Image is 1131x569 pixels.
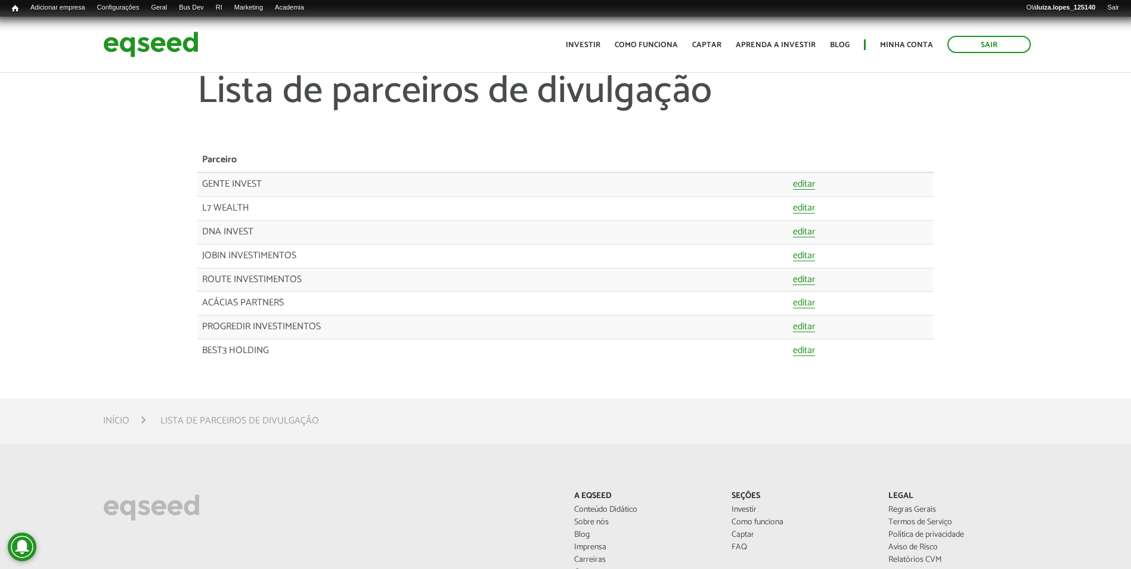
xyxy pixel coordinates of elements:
[228,3,269,13] a: Marketing
[160,413,319,429] li: Lista de parceiros de divulgação
[947,36,1031,53] a: Sair
[197,339,788,363] td: BEST3 HOLDING
[732,543,870,552] a: FAQ
[197,244,788,268] td: JOBIN INVESTIMENTOS
[793,322,815,332] a: editar
[269,3,310,13] a: Academia
[793,298,815,308] a: editar
[793,203,815,214] a: editar
[732,518,870,527] a: Como funciona
[888,506,1027,514] a: Regras Gerais
[103,491,200,524] img: EqSeed Logo
[197,197,788,221] td: L7 WEALTH
[732,506,870,514] a: Investir
[197,172,788,196] td: GENTE INVEST
[830,41,850,49] a: Blog
[197,292,788,316] td: ACÁCIAS PARTNERS
[574,506,713,514] a: Conteúdo Didático
[91,3,145,13] a: Configurações
[736,41,816,49] a: Aprenda a investir
[103,416,129,426] a: Início
[197,268,788,292] td: ROUTE INVESTIMENTOS
[24,3,91,13] a: Adicionar empresa
[1020,3,1101,13] a: Oláluiza.lopes_125140
[145,3,173,13] a: Geral
[210,3,228,13] a: RI
[793,346,815,356] a: editar
[197,149,788,172] th: Parceiro
[888,491,1027,502] p: Legal
[197,220,788,244] td: DNA INVEST
[888,556,1027,564] a: Relatórios CVM
[888,531,1027,539] a: Política de privacidade
[732,531,870,539] a: Captar
[197,71,934,149] h1: Lista de parceiros de divulgação
[6,3,24,14] a: Início
[888,518,1027,527] a: Termos de Serviço
[12,4,18,13] span: Início
[793,251,815,261] a: editar
[566,41,600,49] a: Investir
[1037,4,1096,11] strong: luiza.lopes_125140
[692,41,721,49] a: Captar
[793,227,815,237] a: editar
[173,3,210,13] a: Bus Dev
[793,180,815,190] a: editar
[880,41,933,49] a: Minha conta
[888,543,1027,552] a: Aviso de Risco
[615,41,678,49] a: Como funciona
[732,491,870,502] p: Seções
[574,531,713,539] a: Blog
[574,491,713,502] p: A EqSeed
[793,275,815,285] a: editar
[574,556,713,564] a: Carreiras
[1101,3,1125,13] a: Sair
[574,518,713,527] a: Sobre nós
[197,316,788,339] td: PROGREDIR INVESTIMENTOS
[103,29,199,60] img: EqSeed
[574,543,713,552] a: Imprensa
